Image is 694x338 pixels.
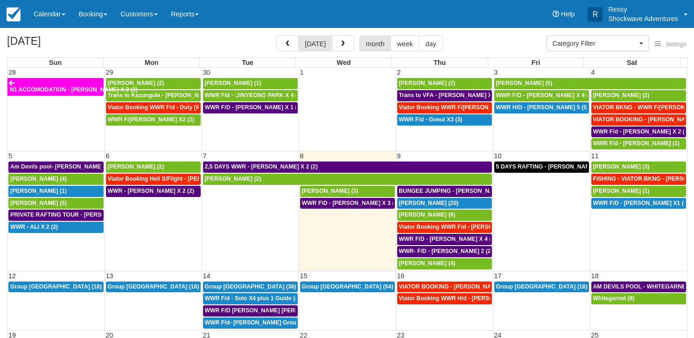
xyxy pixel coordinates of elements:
[397,186,492,197] a: BUNGEE JUMPING - [PERSON_NAME] 2 (2)
[108,188,195,194] span: WWR - [PERSON_NAME] X 2 (2)
[203,174,492,185] a: [PERSON_NAME] (2)
[493,272,503,280] span: 17
[10,163,122,170] span: Am Devils pool- [PERSON_NAME] X 2 (2)
[591,293,687,304] a: Whitegarnet (8)
[300,186,395,197] a: [PERSON_NAME] (3)
[494,90,589,101] a: WWR F/D - [PERSON_NAME] X 4 (4)
[299,272,308,280] span: 15
[8,174,104,185] a: [PERSON_NAME] (4)
[8,198,104,209] a: [PERSON_NAME] (5)
[10,283,102,290] span: Group [GEOGRAPHIC_DATA] (18)
[399,92,505,99] span: Trans to VFA - [PERSON_NAME] X 2 (2)
[496,80,553,86] span: [PERSON_NAME] (5)
[7,272,17,280] span: 12
[202,272,211,280] span: 14
[396,69,402,76] span: 2
[202,152,208,160] span: 7
[397,258,492,269] a: [PERSON_NAME] (4)
[7,35,125,53] h2: [DATE]
[608,5,678,14] p: Ressy
[591,138,687,149] a: WWR F/d - [PERSON_NAME] (1)
[399,116,463,123] span: WWR F/d - Goeul X3 (3)
[108,283,199,290] span: Group [GEOGRAPHIC_DATA] (18)
[202,69,211,76] span: 30
[108,116,195,123] span: WWR F/[PERSON_NAME] X2 (2)
[10,86,138,93] span: N1 ACCOMODATION - [PERSON_NAME] X 2 (2)
[106,186,201,197] a: WWR - [PERSON_NAME] X 2 (2)
[591,102,687,113] a: VIATOR BKNG - WWR F/[PERSON_NAME] 3 (3)
[590,69,596,76] span: 4
[399,104,529,111] span: Viator Booking WWR F/[PERSON_NAME] X 2 (2)
[299,69,305,76] span: 1
[106,78,201,89] a: [PERSON_NAME] (2)
[496,92,594,99] span: WWR F/D - [PERSON_NAME] X 4 (4)
[608,14,678,23] p: Shockwave Adventures
[302,283,393,290] span: Group [GEOGRAPHIC_DATA] (54)
[593,188,650,194] span: [PERSON_NAME] (1)
[397,114,492,126] a: WWR F/d - Goeul X3 (3)
[399,188,518,194] span: BUNGEE JUMPING - [PERSON_NAME] 2 (2)
[205,163,318,170] span: 2,5 DAYS WWR - [PERSON_NAME] X 2 (2)
[399,248,493,254] span: WWR- F/D - [PERSON_NAME] 2 (2)
[205,104,302,111] span: WWR F/D - [PERSON_NAME] X 1 (1)
[105,272,114,280] span: 13
[434,59,446,66] span: Thu
[10,211,150,218] span: PRIVATE RAFTING TOUR - [PERSON_NAME] X 5 (5)
[106,174,201,185] a: Viator Booking Heli S/Flight - [PERSON_NAME] X 1 (1)
[203,90,298,101] a: WWR F/d - :JINYEONG PARK X 4 (4)
[591,198,687,209] a: WWR F/D - [PERSON_NAME] X1 (1)
[397,234,492,245] a: WWR F/D - [PERSON_NAME] X 4 (4)
[496,163,615,170] span: 5 DAYS RAFTING - [PERSON_NAME] X 2 (4)
[591,127,687,138] a: WWR F/d - [PERSON_NAME] X 2 (2)
[494,102,589,113] a: WWR H/D - [PERSON_NAME] 5 (5)
[397,246,492,257] a: WWR- F/D - [PERSON_NAME] 2 (2)
[593,295,635,302] span: Whitegarnet (8)
[8,210,104,221] a: PRIVATE RAFTING TOUR - [PERSON_NAME] X 5 (5)
[399,200,459,206] span: [PERSON_NAME] (20)
[493,152,503,160] span: 10
[205,92,302,99] span: WWR F/d - :JINYEONG PARK X 4 (4)
[588,7,603,22] div: R
[108,92,231,99] span: Trans to Kazungula - [PERSON_NAME] x 1 (2)
[496,283,588,290] span: Group [GEOGRAPHIC_DATA] (18)
[49,59,62,66] span: Sun
[591,186,687,197] a: [PERSON_NAME] (1)
[553,39,637,48] span: Category Filter
[627,59,637,66] span: Sat
[205,307,373,314] span: WWR F/D [PERSON_NAME] [PERSON_NAME] GROVVE X2 (1)
[396,272,406,280] span: 16
[302,188,358,194] span: [PERSON_NAME] (3)
[205,283,296,290] span: Group [GEOGRAPHIC_DATA] (36)
[553,11,559,17] i: Help
[8,222,104,233] a: WWR - ALI X 2 (2)
[300,198,395,209] a: WWR F\D - [PERSON_NAME] X 3 (3)
[299,152,305,160] span: 8
[591,282,687,293] a: AM DEVILS POOL - WHITEGARNET X4 (4)
[397,198,492,209] a: [PERSON_NAME] (20)
[397,222,492,233] a: Viator Booking WWR F/d - [PERSON_NAME] [PERSON_NAME] X2 (2)
[8,282,104,293] a: Group [GEOGRAPHIC_DATA] (18)
[8,186,104,197] a: [PERSON_NAME] (1)
[397,90,492,101] a: Trans to VFA - [PERSON_NAME] X 2 (2)
[593,92,650,99] span: [PERSON_NAME] (2)
[205,176,261,182] span: [PERSON_NAME] (2)
[397,210,492,221] a: [PERSON_NAME] (6)
[493,69,499,76] span: 3
[108,163,164,170] span: [PERSON_NAME] (2)
[397,293,492,304] a: Viator Booking WWR H/d - [PERSON_NAME] X 4 (4)
[496,104,589,111] span: WWR H/D - [PERSON_NAME] 5 (5)
[203,78,298,89] a: [PERSON_NAME] (1)
[494,282,589,293] a: Group [GEOGRAPHIC_DATA] (18)
[106,90,201,101] a: Trans to Kazungula - [PERSON_NAME] x 1 (2)
[593,200,689,206] span: WWR F/D - [PERSON_NAME] X1 (1)
[593,163,650,170] span: [PERSON_NAME] (3)
[532,59,540,66] span: Fri
[10,188,67,194] span: [PERSON_NAME] (1)
[302,200,400,206] span: WWR F\D - [PERSON_NAME] X 3 (3)
[591,174,687,185] a: FISHING - VIATOR BKNG - [PERSON_NAME] 2 (2)
[336,59,351,66] span: Wed
[397,78,492,89] a: [PERSON_NAME] (2)
[391,35,420,51] button: week
[547,35,649,51] button: Category Filter
[108,80,164,86] span: [PERSON_NAME] (2)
